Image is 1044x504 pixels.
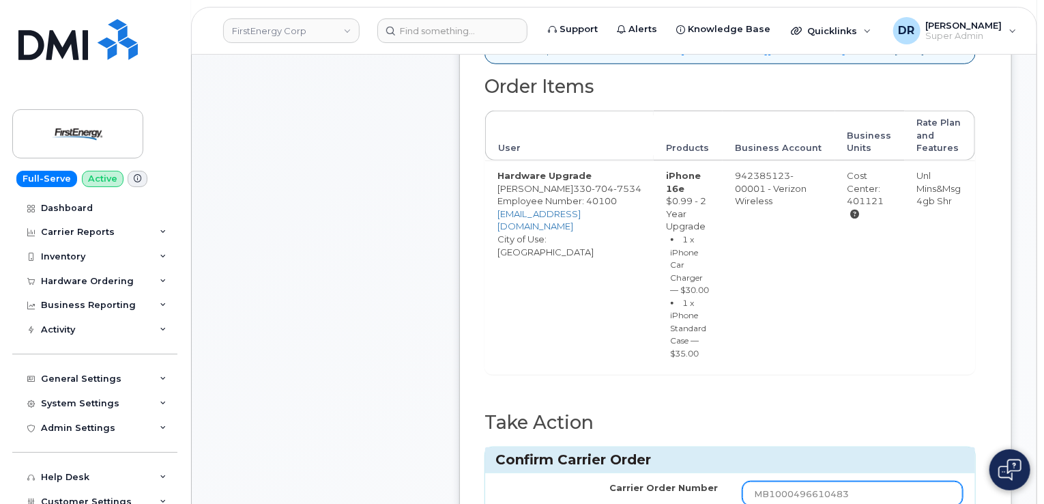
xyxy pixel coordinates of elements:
label: Carrier Order Number [609,481,718,494]
a: Support [538,16,607,43]
span: 7534 [613,183,641,194]
td: 942385123-00001 - Verizon Wireless [723,160,835,374]
span: Employee Number: 40100 [497,195,617,206]
span: Super Admin [926,31,1002,42]
a: Knowledge Base [667,16,780,43]
strong: iPhone 16e [666,170,701,194]
td: $0.99 - 2 Year Upgrade [654,160,723,374]
span: Alerts [628,23,657,36]
small: 1 x iPhone Standard Case — $35.00 [671,298,707,359]
input: Find something... [377,18,527,43]
td: [PERSON_NAME] City of Use: [GEOGRAPHIC_DATA] [485,160,654,374]
span: Knowledge Base [688,23,770,36]
h2: Take Action [484,412,976,433]
div: Cost Center: 401121 [847,169,893,220]
a: FirstEnergy Corp [223,18,360,43]
strong: Hardware Upgrade [497,170,592,181]
span: [PERSON_NAME] [926,20,1002,31]
a: Alerts [607,16,667,43]
span: Support [560,23,598,36]
td: Unl Mins&Msg 4gb Shr [905,160,975,374]
span: DR [899,23,915,39]
span: 330 [573,183,641,194]
th: Business Units [835,111,905,160]
span: Quicklinks [807,25,857,36]
a: [EMAIL_ADDRESS][DOMAIN_NAME] [497,208,581,232]
th: Rate Plan and Features [905,111,975,160]
th: Business Account [723,111,835,160]
div: Dori Ripley [884,17,1026,44]
small: 1 x iPhone Car Charger — $30.00 [671,234,710,295]
th: Products [654,111,723,160]
div: Quicklinks [781,17,881,44]
img: Open chat [998,459,1021,481]
h3: Confirm Carrier Order [495,451,965,469]
th: User [485,111,654,160]
h2: Order Items [484,76,976,97]
span: 704 [592,183,613,194]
